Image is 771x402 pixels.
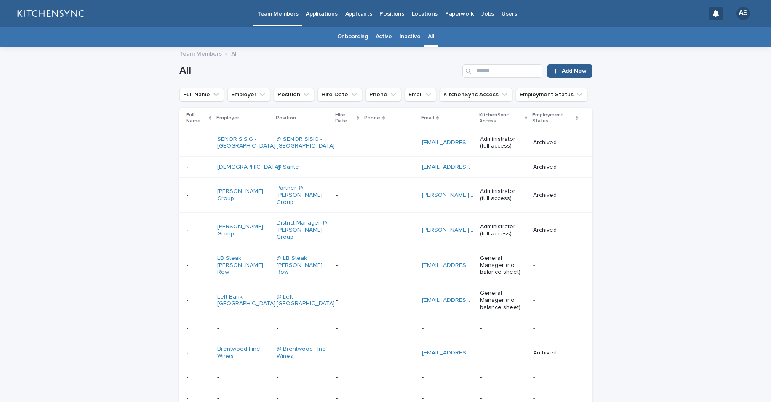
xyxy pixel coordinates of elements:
[336,164,358,171] p: -
[480,349,526,357] p: -
[277,220,329,241] a: District Manager @ [PERSON_NAME] Group
[422,227,563,233] a: [PERSON_NAME][EMAIL_ADDRESS][DOMAIN_NAME]
[533,227,579,234] p: Archived
[217,164,280,171] a: [DEMOGRAPHIC_DATA]
[217,223,270,238] a: [PERSON_NAME] Group
[422,393,425,402] p: -
[277,136,335,150] a: @ SENOR SISIG - [GEOGRAPHIC_DATA]
[336,262,358,269] p: -
[186,260,190,269] p: -
[217,255,270,276] a: LB Steak [PERSON_NAME] Row
[277,164,299,171] a: @ Sante
[179,157,592,178] tr: -- [DEMOGRAPHIC_DATA] @ Sante - [EMAIL_ADDRESS][DOMAIN_NAME] -Archived
[480,325,526,332] p: -
[179,177,592,212] tr: -- [PERSON_NAME] Group Partner @ [PERSON_NAME] Group - [PERSON_NAME][EMAIL_ADDRESS][DOMAIN_NAME] ...
[186,111,207,126] p: Full Name
[217,294,275,308] a: Left Bank [GEOGRAPHIC_DATA]
[217,136,275,150] a: SENOR SISIG - [GEOGRAPHIC_DATA]
[217,395,270,402] p: -
[179,65,459,77] h1: All
[480,255,526,276] p: General Manager (no balance sheet)
[533,262,579,269] p: -
[422,140,517,145] a: [EMAIL_ADDRESS][DOMAIN_NAME]
[216,114,239,123] p: Employer
[186,162,190,171] p: -
[532,111,574,126] p: Employment Status
[186,138,190,146] p: -
[186,225,190,234] p: -
[335,111,355,126] p: Hire Date
[277,255,329,276] a: @ LB Steak [PERSON_NAME] Row
[336,192,358,199] p: -
[440,88,512,101] button: KitchenSync Access
[533,139,579,146] p: Archived
[277,185,329,206] a: Partner @ [PERSON_NAME] Group
[336,139,358,146] p: -
[17,5,84,22] img: lGNCzQTxQVKGkIr0XjOy
[533,192,579,199] p: Archived
[186,393,190,402] p: -
[422,372,425,381] p: -
[422,323,425,332] p: -
[337,27,368,47] a: Onboarding
[736,7,750,20] div: AS
[364,114,380,123] p: Phone
[186,348,190,357] p: -
[533,164,579,171] p: Archived
[533,349,579,357] p: Archived
[533,297,579,304] p: -
[422,262,517,268] a: [EMAIL_ADDRESS][DOMAIN_NAME]
[277,374,329,381] p: -
[480,374,526,381] p: -
[231,49,237,58] p: All
[462,64,542,78] input: Search
[547,64,592,78] a: Add New
[533,395,579,402] p: -
[400,27,421,47] a: Inactive
[217,346,270,360] a: Brentwood Fine Wines
[179,48,222,58] a: Team Members
[405,88,436,101] button: Email
[277,294,335,308] a: @ Left [GEOGRAPHIC_DATA]
[276,114,296,123] p: Position
[217,325,270,332] p: -
[533,325,579,332] p: -
[365,88,401,101] button: Phone
[422,297,517,303] a: [EMAIL_ADDRESS][DOMAIN_NAME]
[336,349,358,357] p: -
[179,283,592,318] tr: -- Left Bank [GEOGRAPHIC_DATA] @ Left [GEOGRAPHIC_DATA] - [EMAIL_ADDRESS][DOMAIN_NAME] General Ma...
[480,395,526,402] p: -
[562,68,587,74] span: Add New
[516,88,587,101] button: Employment Status
[421,114,434,123] p: Email
[422,164,517,170] a: [EMAIL_ADDRESS][DOMAIN_NAME]
[227,88,270,101] button: Employer
[179,213,592,248] tr: -- [PERSON_NAME] Group District Manager @ [PERSON_NAME] Group - [PERSON_NAME][EMAIL_ADDRESS][DOMA...
[179,367,592,388] tr: -- --- -- --
[217,188,270,202] a: [PERSON_NAME] Group
[480,223,526,238] p: Administrator (full access)
[422,350,517,356] a: [EMAIL_ADDRESS][DOMAIN_NAME]
[533,374,579,381] p: -
[179,248,592,283] tr: -- LB Steak [PERSON_NAME] Row @ LB Steak [PERSON_NAME] Row - [EMAIL_ADDRESS][DOMAIN_NAME] General...
[480,290,526,311] p: General Manager (no balance sheet)
[336,395,358,402] p: -
[479,111,522,126] p: KitchenSync Access
[480,188,526,202] p: Administrator (full access)
[179,318,592,339] tr: -- --- -- --
[179,88,224,101] button: Full Name
[179,339,592,367] tr: -- Brentwood Fine Wines @ Brentwood Fine Wines - [EMAIL_ADDRESS][DOMAIN_NAME] -Archived
[422,192,563,198] a: [PERSON_NAME][EMAIL_ADDRESS][DOMAIN_NAME]
[336,297,358,304] p: -
[277,346,329,360] a: @ Brentwood Fine Wines
[186,372,190,381] p: -
[186,295,190,304] p: -
[217,374,270,381] p: -
[179,129,592,157] tr: -- SENOR SISIG - [GEOGRAPHIC_DATA] @ SENOR SISIG - [GEOGRAPHIC_DATA] - [EMAIL_ADDRESS][DOMAIN_NAM...
[480,164,526,171] p: -
[336,227,358,234] p: -
[277,325,329,332] p: -
[186,190,190,199] p: -
[336,325,358,332] p: -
